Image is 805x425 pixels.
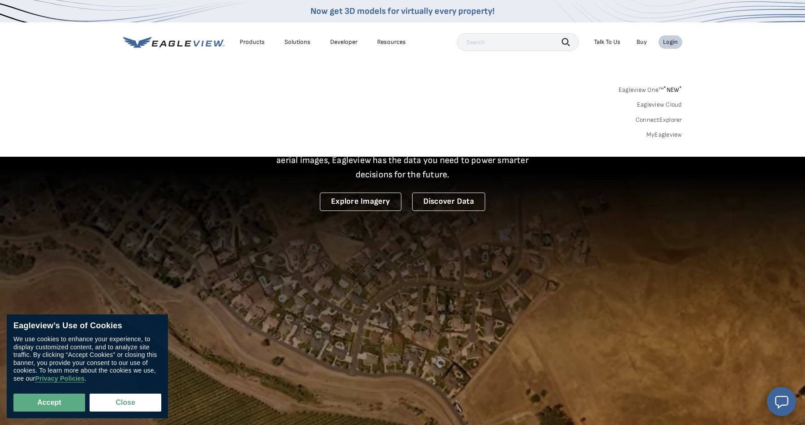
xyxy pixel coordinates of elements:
[90,394,161,412] button: Close
[646,131,682,139] a: MyEagleview
[767,387,796,416] button: Open chat window
[330,38,357,46] a: Developer
[637,101,682,109] a: Eagleview Cloud
[663,38,678,46] div: Login
[13,321,161,331] div: Eagleview’s Use of Cookies
[594,38,620,46] div: Talk To Us
[636,116,682,124] a: ConnectExplorer
[377,38,406,46] div: Resources
[240,38,265,46] div: Products
[266,139,540,182] p: A new era starts here. Built on more than 3.5 billion high-resolution aerial images, Eagleview ha...
[663,86,682,94] span: NEW
[284,38,310,46] div: Solutions
[412,193,485,211] a: Discover Data
[457,33,579,51] input: Search
[637,38,647,46] a: Buy
[320,193,401,211] a: Explore Imagery
[35,375,84,382] a: Privacy Policies
[619,83,682,94] a: Eagleview One™*NEW*
[13,335,161,382] div: We use cookies to enhance your experience, to display customized content, and to analyze site tra...
[13,394,85,412] button: Accept
[310,6,495,17] a: Now get 3D models for virtually every property!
